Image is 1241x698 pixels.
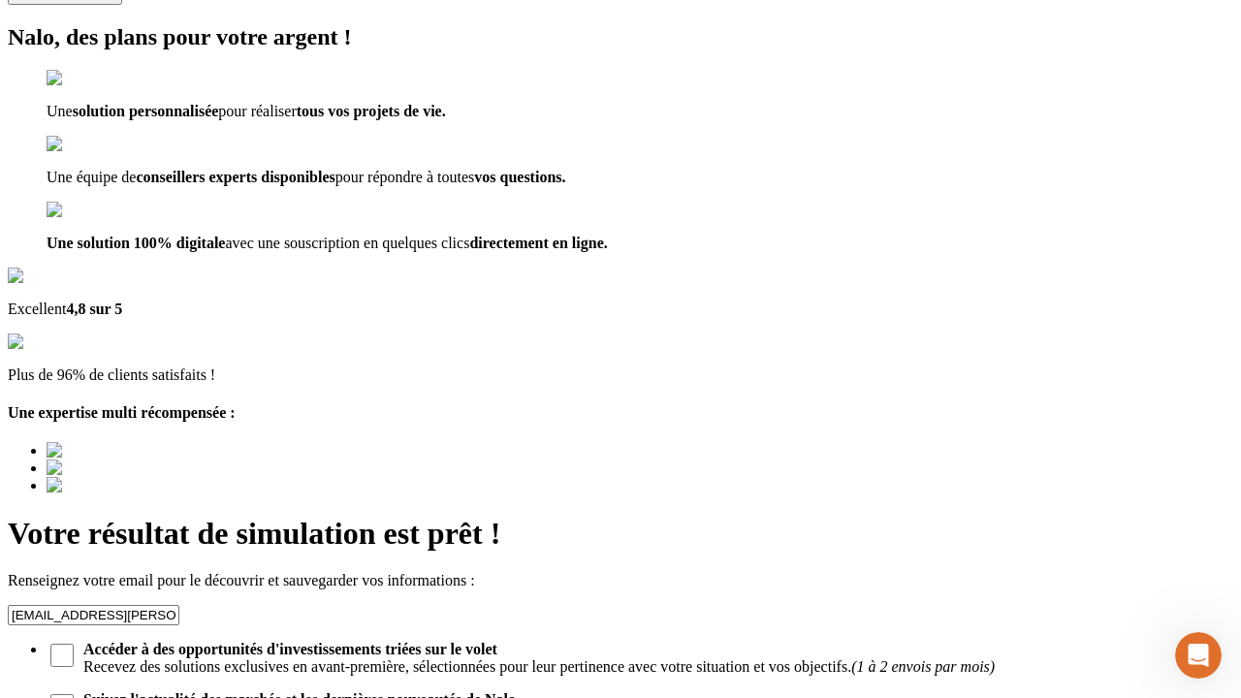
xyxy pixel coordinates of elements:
span: Une équipe de [47,169,136,185]
h1: Votre résultat de simulation est prêt ! [8,516,1233,552]
span: Une solution 100% digitale [47,235,225,251]
img: checkmark [47,70,130,87]
img: reviews stars [8,333,104,351]
span: conseillers experts disponibles [136,169,334,185]
span: Recevez des solutions exclusives en avant-première, sélectionnées pour leur pertinence avec votre... [66,641,1233,676]
strong: Accéder à des opportunités d'investissements triées sur le volet [83,641,497,657]
img: Google Review [8,268,120,285]
img: checkmark [47,202,130,219]
p: Renseignez votre email pour le découvrir et sauvegarder vos informations : [8,572,1233,589]
span: avec une souscription en quelques clics [225,235,469,251]
span: pour réaliser [218,103,296,119]
span: vos questions. [474,169,565,185]
em: (1 à 2 envois par mois) [851,658,995,675]
span: Excellent [8,301,66,317]
img: Best savings advice award [47,477,226,494]
img: Best savings advice award [47,442,226,460]
span: 4,8 sur 5 [66,301,122,317]
img: checkmark [47,136,130,153]
span: pour répondre à toutes [335,169,475,185]
input: Email [8,605,179,625]
img: Best savings advice award [47,460,226,477]
h4: Une expertise multi récompensée : [8,404,1233,422]
span: Une [47,103,73,119]
iframe: Intercom live chat [1175,632,1222,679]
span: tous vos projets de vie. [297,103,446,119]
h2: Nalo, des plans pour votre argent ! [8,24,1233,50]
span: directement en ligne. [469,235,607,251]
p: Plus de 96% de clients satisfaits ! [8,366,1233,384]
input: Accéder à des opportunités d'investissements triées sur le voletRecevez des solutions exclusives ... [50,644,74,667]
span: solution personnalisée [73,103,219,119]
